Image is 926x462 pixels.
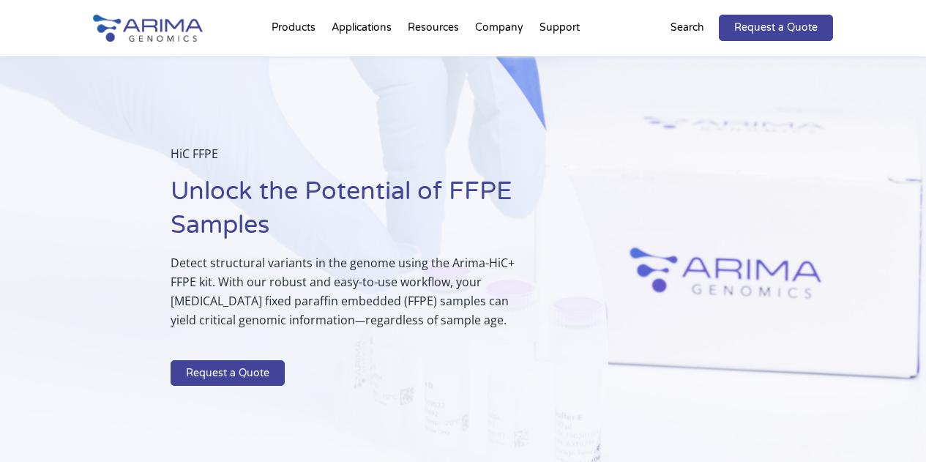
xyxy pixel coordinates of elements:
p: Search [671,18,704,37]
p: HiC FFPE [171,144,536,175]
img: Arima-Genomics-logo [93,15,203,42]
a: Request a Quote [719,15,833,41]
p: Detect structural variants in the genome using the Arima-HiC+ FFPE kit. With our robust and easy-... [171,253,536,341]
span: — [355,313,365,327]
a: Request a Quote [171,360,285,387]
h1: Unlock the Potential of FFPE Samples [171,175,536,253]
